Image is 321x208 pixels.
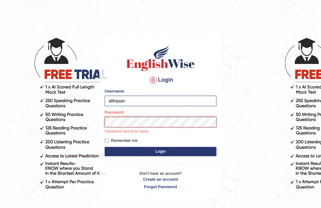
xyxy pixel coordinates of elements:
[105,138,138,144] label: Remember me
[105,147,216,156] button: Login
[105,88,124,94] label: Username
[105,170,216,190] p: Don't have an account?
[105,129,216,134] p: Password cannot be blank.
[105,176,216,182] a: Create an account
[105,139,109,143] input: Remember me
[125,44,196,72] img: Logo of English Wise sign in for intelligent practice with AI
[105,75,216,85] h4: Login
[105,184,216,190] a: Forgot Password
[105,109,124,115] label: Password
